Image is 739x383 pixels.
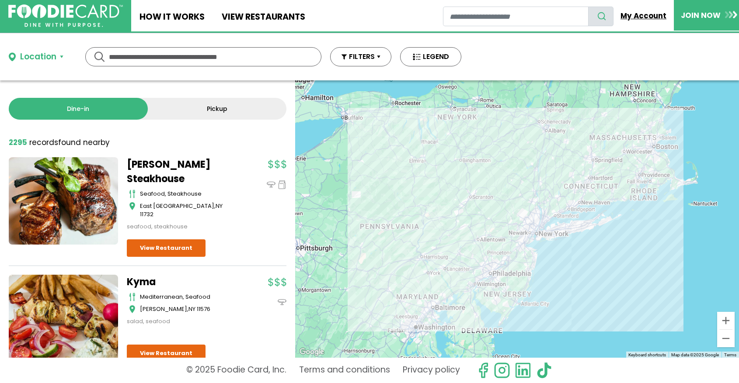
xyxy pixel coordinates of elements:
a: View Restaurant [127,345,206,362]
span: Map data ©2025 Google [671,352,719,357]
a: Pickup [148,98,287,120]
a: [PERSON_NAME] Steakhouse [127,157,236,186]
img: dinein_icon.svg [278,298,286,307]
button: Keyboard shortcuts [628,352,666,358]
svg: check us out on facebook [475,362,492,379]
button: search [588,7,614,26]
a: Dine-in [9,98,148,120]
img: map_icon.svg [129,305,136,314]
img: dinein_icon.svg [267,180,275,189]
div: salad, seafood [127,317,236,326]
button: LEGEND [400,47,461,66]
strong: 2295 [9,137,27,148]
img: cutlery_icon.svg [129,293,136,301]
img: cutlery_icon.svg [129,190,136,198]
div: seafood, steakhouse [127,222,236,231]
span: 11576 [197,305,210,313]
input: restaurant search [443,7,589,26]
span: East [GEOGRAPHIC_DATA] [140,202,214,210]
a: View Restaurant [127,239,206,257]
button: Zoom in [717,312,735,329]
img: linkedin.svg [515,362,531,379]
img: pickup_icon.svg [278,180,286,189]
span: 11732 [140,210,153,218]
a: My Account [614,6,674,25]
div: Location [20,51,56,63]
span: NY [188,305,195,313]
a: Terms and conditions [299,362,390,379]
div: , [140,202,236,219]
div: mediterranean, seafood [140,293,236,301]
a: Open this area in Google Maps (opens a new window) [297,346,326,358]
span: records [29,137,58,148]
p: © 2025 Foodie Card, Inc. [186,362,286,379]
img: tiktok.svg [536,362,552,379]
img: FoodieCard; Eat, Drink, Save, Donate [8,4,123,28]
a: Terms [724,352,736,357]
div: , [140,305,236,314]
span: NY [216,202,223,210]
img: map_icon.svg [129,202,136,210]
div: found nearby [9,137,110,148]
div: seafood, steakhouse [140,190,236,198]
img: Google [297,346,326,358]
button: Location [9,51,63,63]
a: Privacy policy [403,362,460,379]
a: Kyma [127,275,236,289]
button: FILTERS [330,47,391,66]
button: Zoom out [717,330,735,347]
span: [PERSON_NAME] [140,305,187,313]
